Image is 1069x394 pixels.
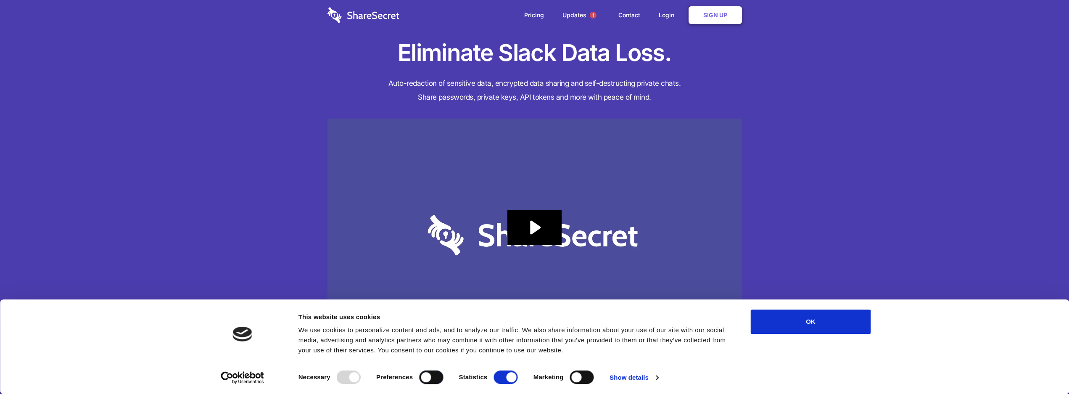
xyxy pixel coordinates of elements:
a: Show details [610,371,658,384]
strong: Marketing [533,373,564,381]
img: logo [233,327,252,341]
a: Login [650,2,687,28]
a: Contact [610,2,649,28]
button: Play Video: Sharesecret Slack Extension [507,210,561,245]
div: This website uses cookies [298,312,732,322]
img: logo-wordmark-white-trans-d4663122ce5f474addd5e946df7df03e33cb6a1c49d2221995e7729f52c070b2.svg [327,7,399,23]
a: Pricing [516,2,552,28]
div: We use cookies to personalize content and ads, and to analyze our traffic. We also share informat... [298,325,732,355]
span: 1 [590,12,597,19]
a: Sign Up [689,6,742,24]
strong: Necessary [298,373,330,381]
a: Usercentrics Cookiebot - opens in a new window [206,371,279,384]
img: Sharesecret [327,119,742,352]
h1: Eliminate Slack Data Loss. [327,38,742,68]
h4: Auto-redaction of sensitive data, encrypted data sharing and self-destructing private chats. Shar... [327,77,742,104]
button: OK [751,309,871,334]
strong: Statistics [459,373,488,381]
strong: Preferences [376,373,413,381]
